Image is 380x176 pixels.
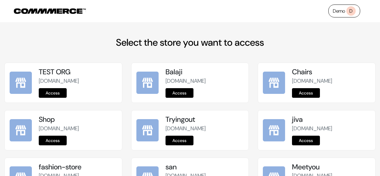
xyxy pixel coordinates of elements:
[292,77,370,85] p: [DOMAIN_NAME]
[39,77,117,85] p: [DOMAIN_NAME]
[292,136,320,145] a: Access
[292,68,370,76] h5: Chairs
[263,119,285,141] img: jiva
[166,136,193,145] a: Access
[292,115,370,124] h5: jiva
[263,72,285,94] img: Chairs
[166,68,244,76] h5: Balaji
[136,72,159,94] img: Balaji
[10,72,32,94] img: TEST ORG
[39,163,117,171] h5: fashion-store
[292,125,370,133] p: [DOMAIN_NAME]
[166,163,244,171] h5: san
[166,115,244,124] h5: Tryingout
[39,88,67,98] a: Access
[166,88,193,98] a: Access
[5,37,375,48] h2: Select the store you want to access
[346,6,356,16] span: D
[292,88,320,98] a: Access
[39,115,117,124] h5: Shop
[10,119,32,141] img: Shop
[39,68,117,76] h5: TEST ORG
[136,119,159,141] img: Tryingout
[166,125,244,133] p: [DOMAIN_NAME]
[292,163,370,171] h5: Meetyou
[166,77,244,85] p: [DOMAIN_NAME]
[39,136,67,145] a: Access
[14,8,86,14] img: COMMMERCE
[39,125,117,133] p: [DOMAIN_NAME]
[328,5,360,17] a: DemoD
